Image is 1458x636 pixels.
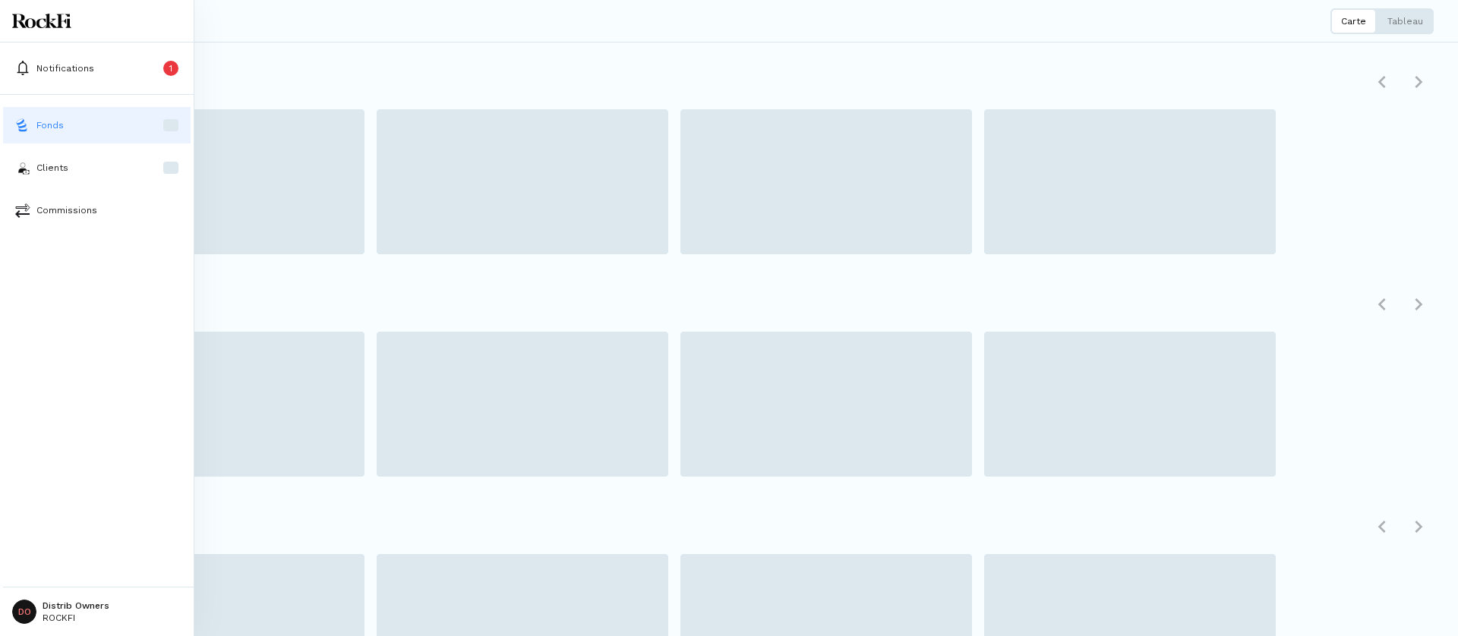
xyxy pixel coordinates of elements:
[3,50,191,87] button: Notifications1
[3,107,191,143] button: fundsFonds
[1367,289,1397,320] button: Défiler vers la gauche
[12,14,71,29] img: Logo
[15,203,30,218] img: commissions
[3,150,191,186] button: investorsClients
[1403,512,1434,542] button: Défiler vers la droite
[1387,15,1423,27] p: Tableau
[15,160,30,175] img: investors
[36,61,94,75] p: Notifications
[1403,67,1434,97] button: Défiler vers la droite
[36,161,68,175] p: Clients
[12,600,36,624] span: DO
[1367,512,1397,542] button: Défiler vers la gauche
[15,118,30,133] img: funds
[43,601,109,610] p: Distrib Owners
[1403,289,1434,320] button: Défiler vers la droite
[3,192,191,228] button: commissionsCommissions
[43,613,109,622] p: ROCKFI
[36,203,97,217] p: Commissions
[36,118,64,132] p: Fonds
[169,61,172,75] p: 1
[1367,67,1397,97] button: Défiler vers la gauche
